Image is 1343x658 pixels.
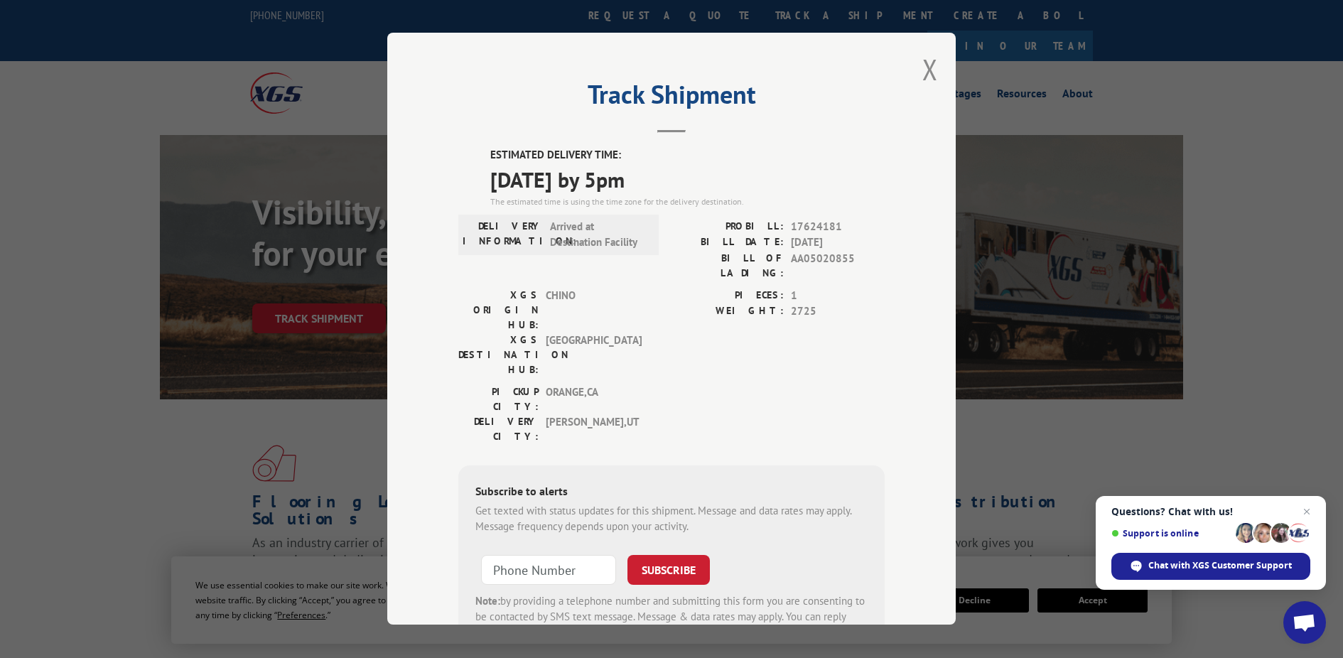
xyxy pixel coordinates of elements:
button: SUBSCRIBE [627,555,710,585]
label: XGS DESTINATION HUB: [458,333,539,377]
h2: Track Shipment [458,85,885,112]
span: 2725 [791,303,885,320]
label: DELIVERY CITY: [458,414,539,444]
div: Subscribe to alerts [475,482,868,503]
span: Close chat [1298,503,1315,520]
input: Phone Number [481,555,616,585]
span: Chat with XGS Customer Support [1148,559,1292,572]
label: DELIVERY INFORMATION: [463,219,543,251]
label: PICKUP CITY: [458,384,539,414]
span: AA05020855 [791,251,885,281]
div: Chat with XGS Customer Support [1111,553,1310,580]
span: 1 [791,288,885,304]
div: by providing a telephone number and submitting this form you are consenting to be contacted by SM... [475,593,868,642]
label: BILL DATE: [671,234,784,251]
span: 17624181 [791,219,885,235]
span: Arrived at Destination Facility [550,219,646,251]
label: PIECES: [671,288,784,304]
span: [DATE] [791,234,885,251]
span: CHINO [546,288,642,333]
button: Close modal [922,50,938,88]
span: Support is online [1111,528,1231,539]
div: Open chat [1283,601,1326,644]
strong: Note: [475,594,500,608]
div: The estimated time is using the time zone for the delivery destination. [490,195,885,208]
span: [PERSON_NAME] , UT [546,414,642,444]
span: [GEOGRAPHIC_DATA] [546,333,642,377]
label: XGS ORIGIN HUB: [458,288,539,333]
label: ESTIMATED DELIVERY TIME: [490,147,885,163]
span: ORANGE , CA [546,384,642,414]
span: Questions? Chat with us! [1111,506,1310,517]
label: BILL OF LADING: [671,251,784,281]
label: PROBILL: [671,219,784,235]
div: Get texted with status updates for this shipment. Message and data rates may apply. Message frequ... [475,503,868,535]
label: WEIGHT: [671,303,784,320]
span: [DATE] by 5pm [490,163,885,195]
